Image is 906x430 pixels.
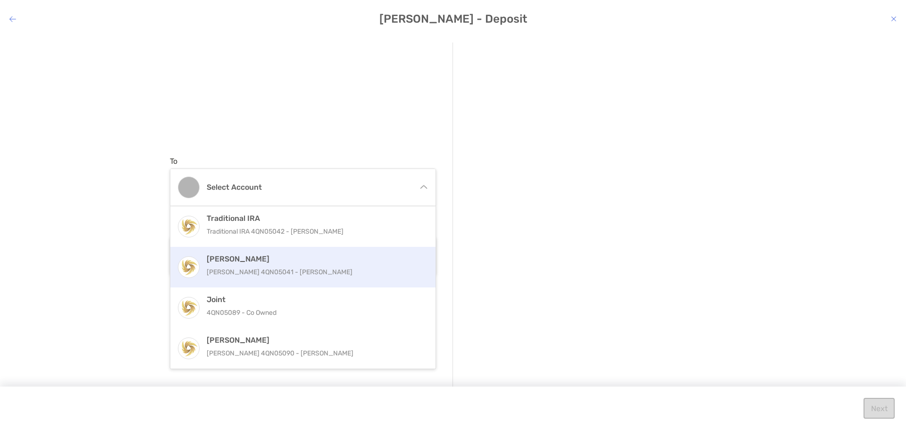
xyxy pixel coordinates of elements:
h4: [PERSON_NAME] [207,336,419,345]
h4: Traditional IRA [207,214,419,223]
img: Roth IRA [178,257,199,277]
h4: [PERSON_NAME] [207,254,419,263]
h4: Select account [207,183,411,192]
img: Roth IRA [178,338,199,358]
img: Joint [178,297,199,318]
h4: Joint [207,295,419,304]
label: To [170,157,177,166]
p: 4QN05089 - Co Owned [207,307,419,319]
p: Traditional IRA 4QN05042 - [PERSON_NAME] [207,226,419,237]
img: Traditional IRA [178,216,199,236]
p: [PERSON_NAME] 4QN05090 - [PERSON_NAME] [207,347,419,359]
p: [PERSON_NAME] 4QN05041 - [PERSON_NAME] [207,266,419,278]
